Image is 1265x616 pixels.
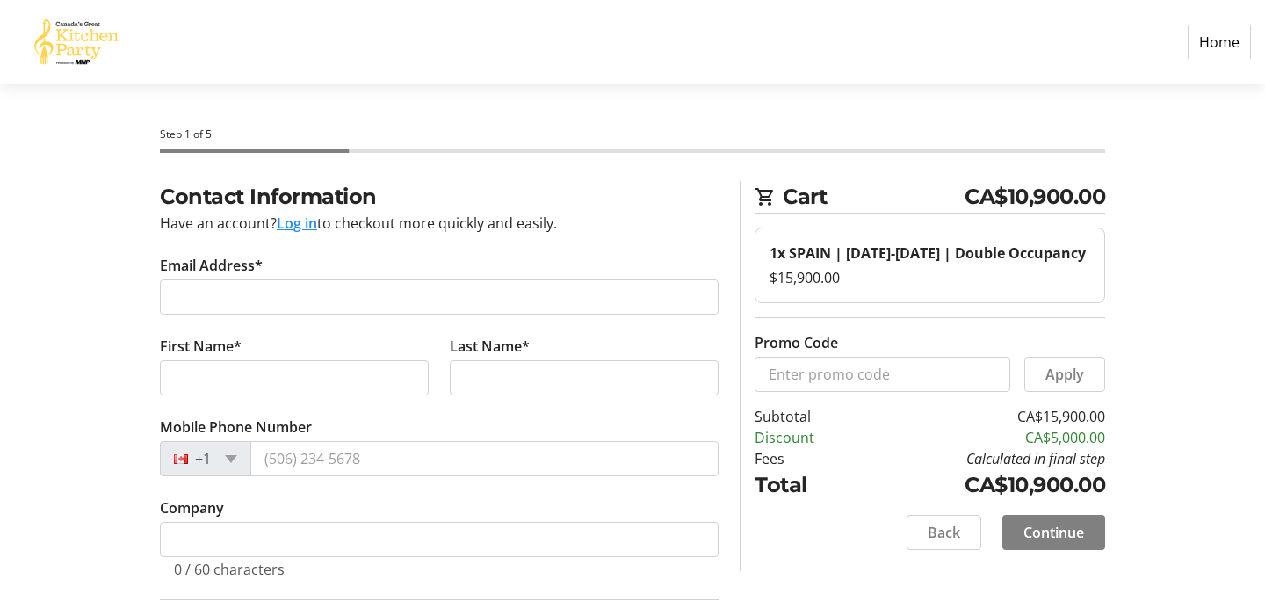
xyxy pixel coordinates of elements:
input: Enter promo code [755,357,1010,392]
td: CA$5,000.00 [859,427,1105,448]
label: Promo Code [755,332,838,353]
a: Home [1188,25,1251,59]
div: Have an account? to checkout more quickly and easily. [160,213,719,234]
span: Back [928,522,960,543]
button: Apply [1024,357,1105,392]
button: Continue [1002,515,1105,550]
td: Fees [755,448,859,469]
label: Last Name* [450,336,530,357]
div: $15,900.00 [770,267,1090,288]
div: Step 1 of 5 [160,127,1105,142]
label: First Name* [160,336,242,357]
span: Continue [1023,522,1084,543]
button: Back [907,515,981,550]
td: Discount [755,427,859,448]
span: CA$10,900.00 [965,181,1105,213]
td: Total [755,469,859,501]
td: CA$15,900.00 [859,406,1105,427]
span: Cart [783,181,965,213]
h2: Contact Information [160,181,719,213]
label: Mobile Phone Number [160,417,312,438]
button: Log in [277,213,317,234]
span: Apply [1045,364,1084,385]
td: Subtotal [755,406,859,427]
label: Company [160,497,224,518]
strong: 1x SPAIN | [DATE]-[DATE] | Double Occupancy [770,243,1086,263]
tr-character-limit: 0 / 60 characters [174,560,285,579]
img: Canada’s Great Kitchen Party's Logo [14,7,139,77]
label: Email Address* [160,255,263,276]
input: (506) 234-5678 [250,441,719,476]
td: CA$10,900.00 [859,469,1105,501]
td: Calculated in final step [859,448,1105,469]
